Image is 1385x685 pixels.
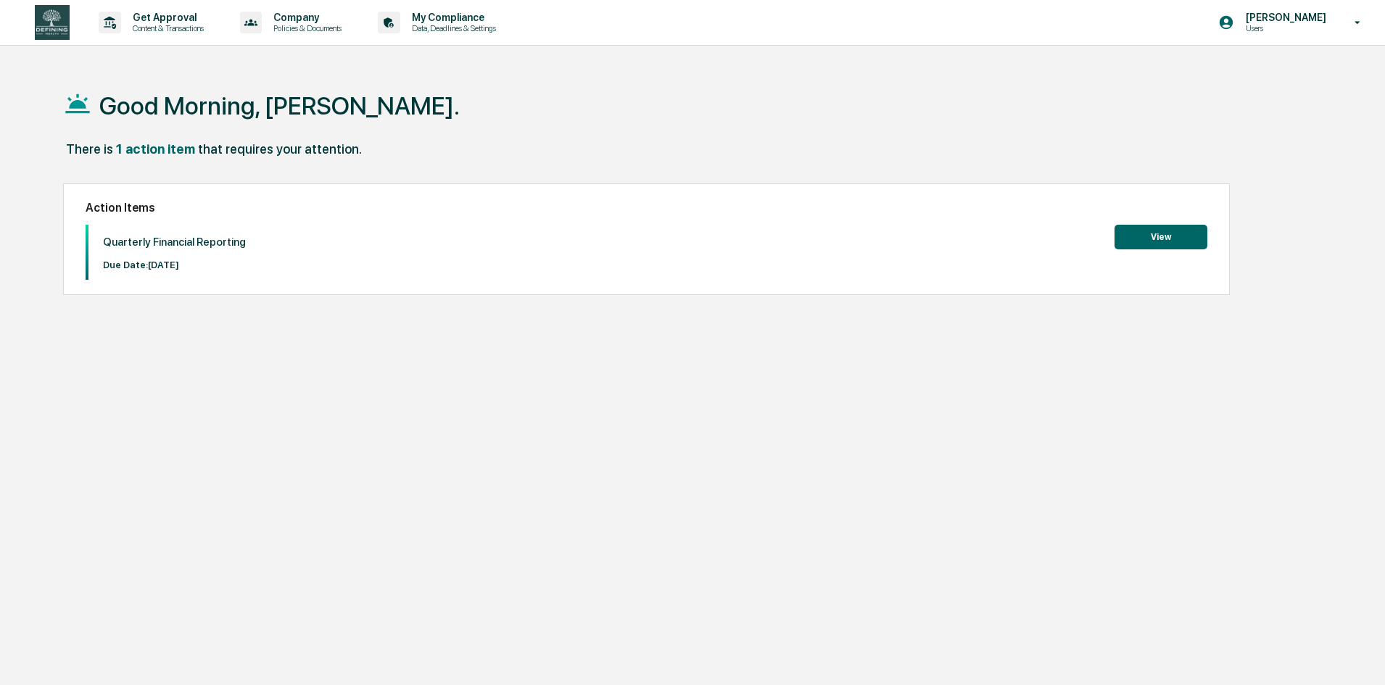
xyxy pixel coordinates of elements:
[1115,225,1207,249] button: View
[66,141,113,157] div: There is
[262,23,349,33] p: Policies & Documents
[116,141,195,157] div: 1 action item
[1234,12,1334,23] p: [PERSON_NAME]
[262,12,349,23] p: Company
[198,141,362,157] div: that requires your attention.
[103,236,246,249] p: Quarterly Financial Reporting
[121,23,211,33] p: Content & Transactions
[1115,229,1207,243] a: View
[86,201,1207,215] h2: Action Items
[121,12,211,23] p: Get Approval
[99,91,460,120] h1: Good Morning, [PERSON_NAME].
[35,5,70,40] img: logo
[103,260,246,270] p: Due Date: [DATE]
[1234,23,1334,33] p: Users
[400,23,503,33] p: Data, Deadlines & Settings
[400,12,503,23] p: My Compliance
